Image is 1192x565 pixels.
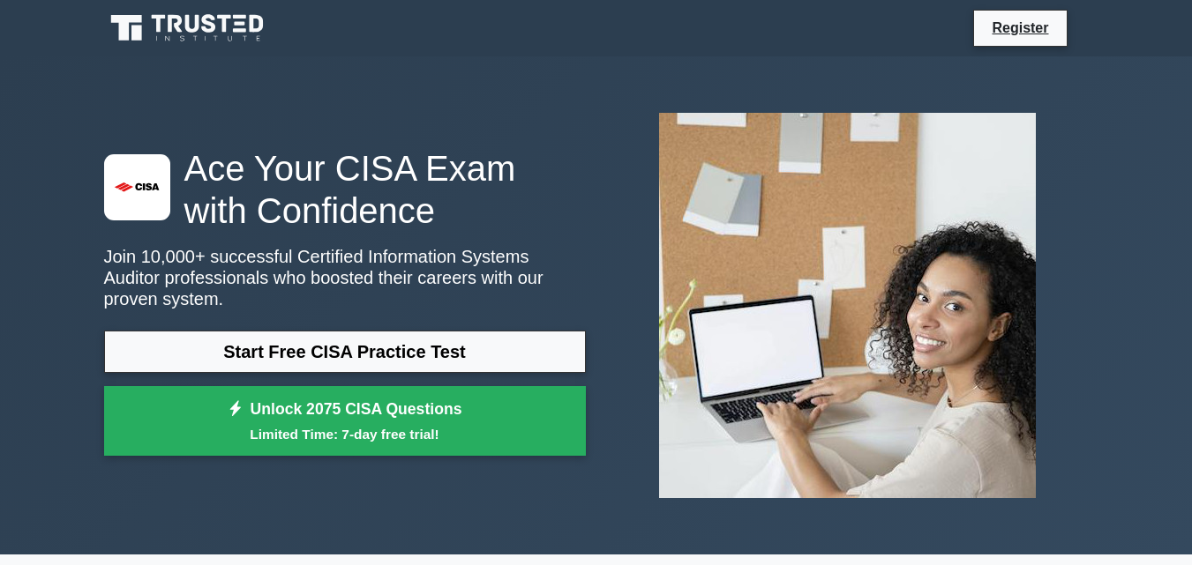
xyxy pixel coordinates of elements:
[126,424,564,444] small: Limited Time: 7-day free trial!
[981,17,1059,39] a: Register
[104,331,586,373] a: Start Free CISA Practice Test
[104,386,586,457] a: Unlock 2075 CISA QuestionsLimited Time: 7-day free trial!
[104,147,586,232] h1: Ace Your CISA Exam with Confidence
[104,246,586,309] p: Join 10,000+ successful Certified Information Systems Auditor professionals who boosted their car...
